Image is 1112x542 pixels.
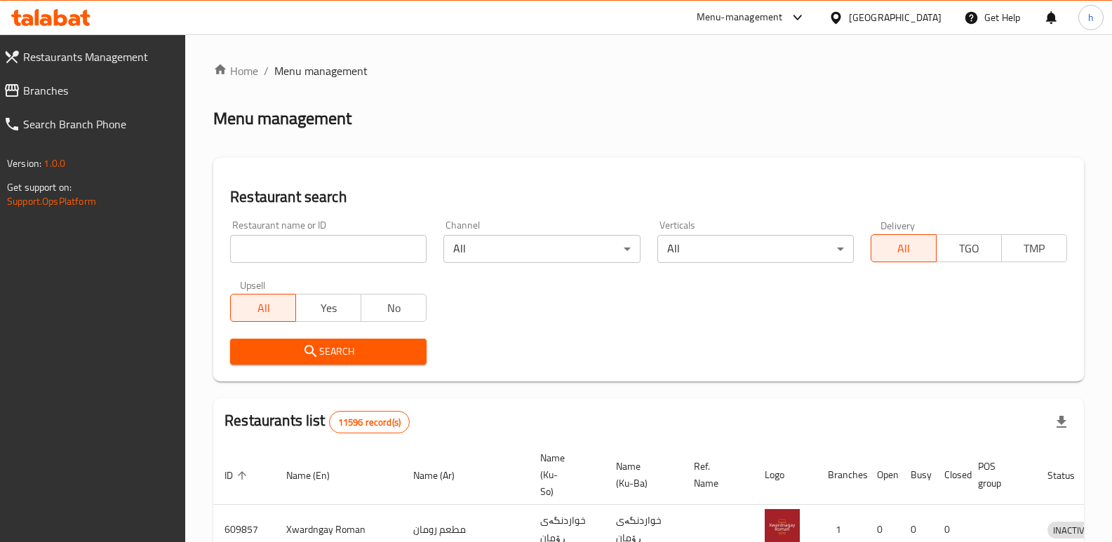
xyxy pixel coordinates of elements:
span: Yes [302,298,356,318]
label: Upsell [240,280,266,290]
span: ID [225,467,251,484]
span: Version: [7,154,41,172]
span: Status [1047,467,1093,484]
a: Support.OpsPlatform [7,192,96,210]
input: Search for restaurant name or ID.. [230,235,427,263]
span: Name (En) [286,467,348,484]
button: Search [230,339,427,365]
span: Menu management [274,62,368,79]
span: INACTIVE [1047,522,1095,538]
span: Search Branch Phone [23,116,175,133]
th: Closed [933,445,967,505]
th: Logo [753,445,817,505]
h2: Restaurant search [230,187,1067,208]
span: Name (Ku-So) [540,449,588,500]
button: TGO [936,234,1002,262]
div: Total records count [329,411,410,433]
button: Yes [295,294,361,322]
div: Export file [1045,405,1078,439]
span: Restaurants Management [23,48,175,65]
span: No [367,298,421,318]
div: Menu-management [697,9,783,26]
nav: breadcrumb [213,62,1084,79]
span: 11596 record(s) [330,416,409,429]
span: Name (Ar) [413,467,473,484]
div: INACTIVE [1047,522,1095,538]
th: Open [866,445,899,505]
div: [GEOGRAPHIC_DATA] [849,10,942,25]
label: Delivery [880,220,916,230]
th: Busy [899,445,933,505]
span: Branches [23,82,175,99]
span: Get support on: [7,178,72,196]
span: h [1088,10,1094,25]
span: TMP [1007,238,1061,259]
h2: Restaurants list [225,410,410,433]
span: Name (Ku-Ba) [616,458,666,492]
span: POS group [978,458,1019,492]
span: All [236,298,290,318]
span: Ref. Name [694,458,737,492]
h2: Menu management [213,107,351,130]
div: All [657,235,854,263]
a: Home [213,62,258,79]
span: 1.0.0 [43,154,65,172]
div: All [443,235,640,263]
span: All [877,238,931,259]
button: No [361,294,427,322]
button: All [230,294,296,322]
button: All [871,234,937,262]
span: TGO [942,238,996,259]
th: Branches [817,445,866,505]
button: TMP [1001,234,1067,262]
li: / [264,62,269,79]
span: Search [241,343,415,360]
